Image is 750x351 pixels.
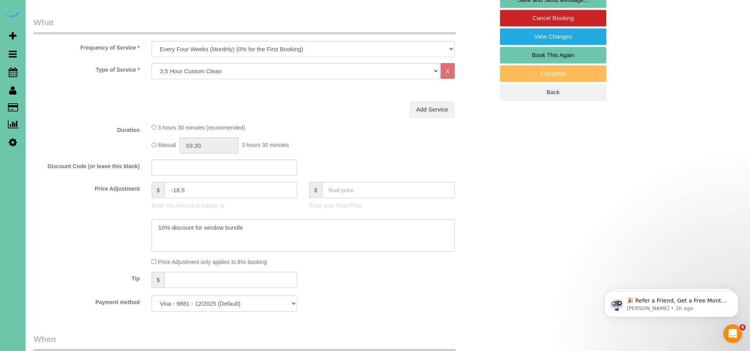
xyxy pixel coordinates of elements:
span: $ [152,182,165,198]
label: Tip [28,272,146,282]
span: 3 hours 30 minutes (recommended) [158,124,245,131]
span: 3 hours 30 minutes [242,142,289,149]
span: Price Adjustment only applies to this booking [158,259,267,265]
label: Frequency of Service * [28,41,146,52]
a: Cancel Booking [500,10,606,26]
label: Type of Service * [28,63,146,74]
label: Price Adjustment [28,182,146,193]
p: Enter your Final Price [309,202,455,210]
span: $ [152,272,165,288]
input: final price [322,182,455,198]
label: Discount Code (or leave this blank) [28,160,146,170]
p: Enter the Amount to Adjust, or [152,202,297,210]
span: $ [309,182,322,198]
legend: When [33,333,456,351]
a: Add Service [409,101,455,118]
iframe: Intercom notifications message [593,275,750,330]
span: 8 [739,324,746,331]
img: Automaid Logo [5,8,20,19]
iframe: Intercom live chat [723,324,742,343]
span: Manual [158,142,176,149]
a: Book This Again [500,47,606,63]
legend: What [33,17,456,34]
span: 🎉 Refer a Friend, Get a Free Month! 🎉 Love Automaid? Share the love! When you refer a friend who ... [34,23,135,108]
a: View Changes [500,28,606,45]
p: Message from Ellie, sent 2h ago [34,30,136,37]
a: Back [500,84,606,100]
label: Duration [28,123,146,134]
label: Payment method [28,295,146,306]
